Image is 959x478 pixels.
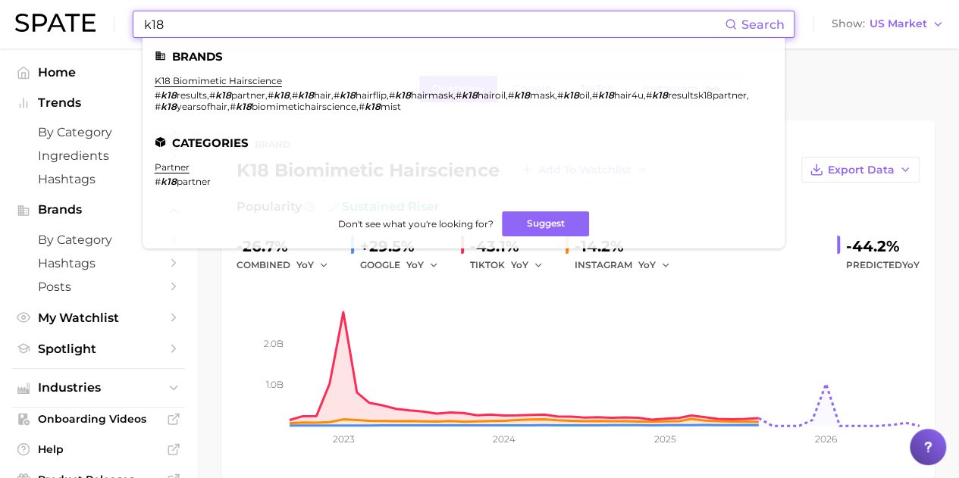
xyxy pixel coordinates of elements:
span: # [292,89,298,101]
span: hairoil [478,89,506,101]
li: Brands [155,50,773,63]
span: # [389,89,395,101]
span: Hashtags [38,172,159,186]
button: Trends [12,92,185,114]
em: k18 [462,89,478,101]
div: -44.2% [846,234,920,258]
span: Hashtags [38,256,159,270]
button: YoY [511,256,544,274]
span: # [456,89,462,101]
a: Posts [12,275,185,298]
span: My Watchlist [38,311,159,325]
span: YoY [296,258,314,271]
button: Export Data [801,157,920,183]
em: k18 [274,89,290,101]
button: Brands [12,198,185,221]
span: hairmask [411,89,453,101]
span: # [359,101,365,112]
span: results [177,89,207,101]
span: mist [381,101,401,112]
em: k18 [514,89,530,101]
li: Categories [155,136,773,149]
span: Don't see what you're looking for? [337,218,493,230]
span: by Category [38,233,159,247]
div: combined [237,256,339,274]
a: Home [12,61,185,84]
button: YoY [296,256,329,274]
span: Help [38,442,159,456]
a: Help [12,438,185,461]
img: SPATE [15,14,96,32]
span: YoY [902,259,920,270]
a: partner [155,161,190,173]
span: # [155,176,161,187]
em: k18 [236,101,252,112]
span: Show [832,20,865,28]
span: hairflip [356,89,387,101]
em: k18 [365,101,381,112]
div: GOOGLE [360,256,449,274]
span: Onboarding Videos [38,412,159,426]
em: k18 [161,101,177,112]
span: hair [314,89,331,101]
em: k18 [161,176,177,187]
span: partner [231,89,265,101]
span: partner [177,176,211,187]
em: k18 [652,89,668,101]
span: # [155,101,161,112]
button: Suggest [502,211,589,236]
a: Onboarding Videos [12,408,185,430]
span: # [155,89,161,101]
em: k18 [598,89,614,101]
button: YoY [638,256,671,274]
span: resultsk18partner [668,89,747,101]
span: oil [579,89,590,101]
em: k18 [298,89,314,101]
span: Export Data [828,164,895,177]
em: k18 [215,89,231,101]
button: YoY [406,256,439,274]
span: # [592,89,598,101]
span: Search [741,17,785,32]
div: , , , , , , , , , , , , , [155,89,754,112]
tspan: 2024 [493,433,516,445]
span: yearsofhair [177,101,227,112]
span: # [268,89,274,101]
a: Spotlight [12,337,185,361]
tspan: 2026 [815,433,837,445]
div: TIKTOK [470,256,553,274]
span: Posts [38,280,159,294]
span: Ingredients [38,148,159,163]
a: k18 biomimetic hairscience [155,75,282,86]
tspan: 2025 [654,433,676,445]
span: biomimetichairscience [252,101,356,112]
a: Hashtags [12,251,185,275]
span: by Category [38,125,159,139]
a: My Watchlist [12,306,185,330]
button: ShowUS Market [828,14,948,34]
span: # [557,89,563,101]
span: # [230,101,236,112]
a: Ingredients [12,144,185,167]
span: US Market [870,20,927,28]
span: YoY [406,258,424,271]
em: k18 [563,89,579,101]
span: Industries [38,381,159,395]
span: Home [38,65,159,80]
div: INSTAGRAM [575,256,681,274]
em: k18 [161,89,177,101]
span: Predicted [846,256,920,274]
a: by Category [12,120,185,144]
span: Trends [38,96,159,110]
button: Industries [12,376,185,399]
span: # [646,89,652,101]
em: k18 [340,89,356,101]
input: Search here for a brand, industry, or ingredient [143,11,725,37]
span: # [508,89,514,101]
span: Spotlight [38,342,159,356]
span: # [334,89,340,101]
span: hair4u [614,89,644,101]
em: k18 [395,89,411,101]
a: Hashtags [12,167,185,191]
span: mask [530,89,555,101]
